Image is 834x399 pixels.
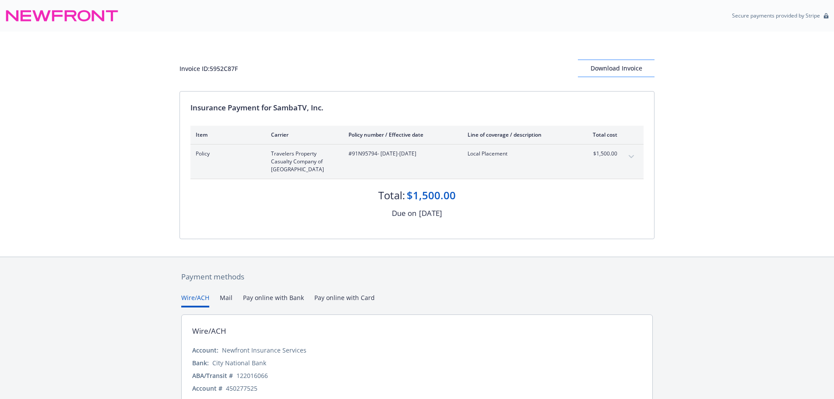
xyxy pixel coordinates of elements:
[196,150,257,158] span: Policy
[192,358,209,367] div: Bank:
[212,358,266,367] div: City National Bank
[578,60,655,77] button: Download Invoice
[222,346,306,355] div: Newfront Insurance Services
[624,150,638,164] button: expand content
[220,293,232,307] button: Mail
[732,12,820,19] p: Secure payments provided by Stripe
[190,102,644,113] div: Insurance Payment for SambaTV, Inc.
[584,150,617,158] span: $1,500.00
[196,131,257,138] div: Item
[192,325,226,337] div: Wire/ACH
[271,150,334,173] span: Travelers Property Casualty Company of [GEOGRAPHIC_DATA]
[419,208,442,219] div: [DATE]
[226,384,257,393] div: 450277525
[407,188,456,203] div: $1,500.00
[348,150,454,158] span: #91N95794 - [DATE]-[DATE]
[584,131,617,138] div: Total cost
[468,150,570,158] span: Local Placement
[243,293,304,307] button: Pay online with Bank
[378,188,405,203] div: Total:
[192,371,233,380] div: ABA/Transit #
[181,271,653,282] div: Payment methods
[192,346,218,355] div: Account:
[179,64,238,73] div: Invoice ID: 5952C87F
[468,131,570,138] div: Line of coverage / description
[392,208,416,219] div: Due on
[271,131,334,138] div: Carrier
[348,131,454,138] div: Policy number / Effective date
[192,384,222,393] div: Account #
[236,371,268,380] div: 122016066
[314,293,375,307] button: Pay online with Card
[181,293,209,307] button: Wire/ACH
[190,145,644,179] div: PolicyTravelers Property Casualty Company of [GEOGRAPHIC_DATA]#91N95794- [DATE]-[DATE]Local Place...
